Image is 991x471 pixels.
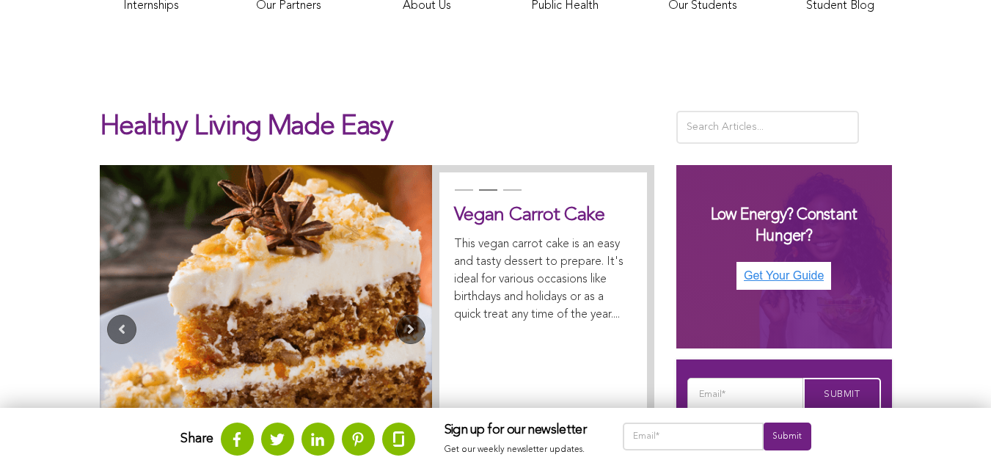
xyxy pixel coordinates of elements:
[107,315,136,344] button: Previous
[454,235,632,324] p: This vegan carrot cake is an easy and tasty dessert to prepare. It's ideal for various occasions ...
[764,423,811,450] input: Submit
[803,378,881,412] input: Submit
[503,189,518,204] button: 3 of 3
[455,189,469,204] button: 1 of 3
[396,315,425,344] button: Next
[180,432,213,445] strong: Share
[623,423,764,450] input: Email*
[454,202,632,228] h2: Vegan Carrot Cake
[691,205,877,247] h3: Low Energy? Constant Hunger?
[445,442,593,458] p: Get our weekly newsletter updates.
[479,189,494,204] button: 2 of 3
[687,378,803,412] input: Email*
[736,262,831,290] img: Get Your Guide
[918,401,991,471] iframe: Chat Widget
[393,431,404,447] img: glassdoor.svg
[100,111,654,158] h1: Healthy Living Made Easy
[445,423,593,439] h3: Sign up for our newsletter
[676,111,860,144] input: Search Articles...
